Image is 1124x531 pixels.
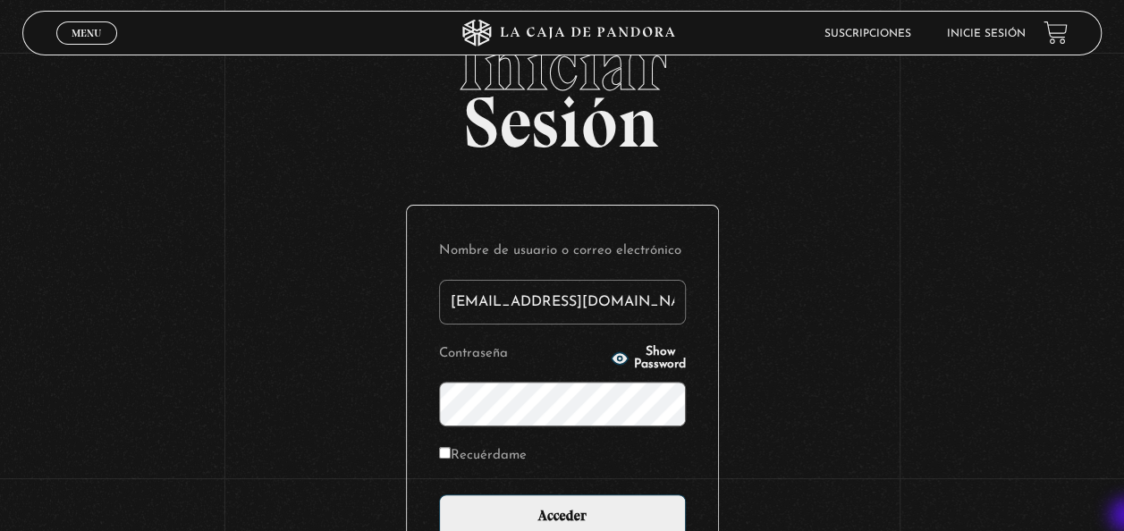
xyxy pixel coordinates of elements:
[947,29,1026,39] a: Inicie sesión
[22,29,1102,144] h2: Sesión
[439,447,451,459] input: Recuérdame
[439,238,686,265] label: Nombre de usuario o correo electrónico
[66,43,108,55] span: Cerrar
[72,28,101,38] span: Menu
[439,442,527,470] label: Recuérdame
[1044,21,1068,45] a: View your shopping cart
[22,29,1102,101] span: Iniciar
[611,346,686,371] button: Show Password
[634,346,686,371] span: Show Password
[439,341,606,368] label: Contraseña
[824,29,911,39] a: Suscripciones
